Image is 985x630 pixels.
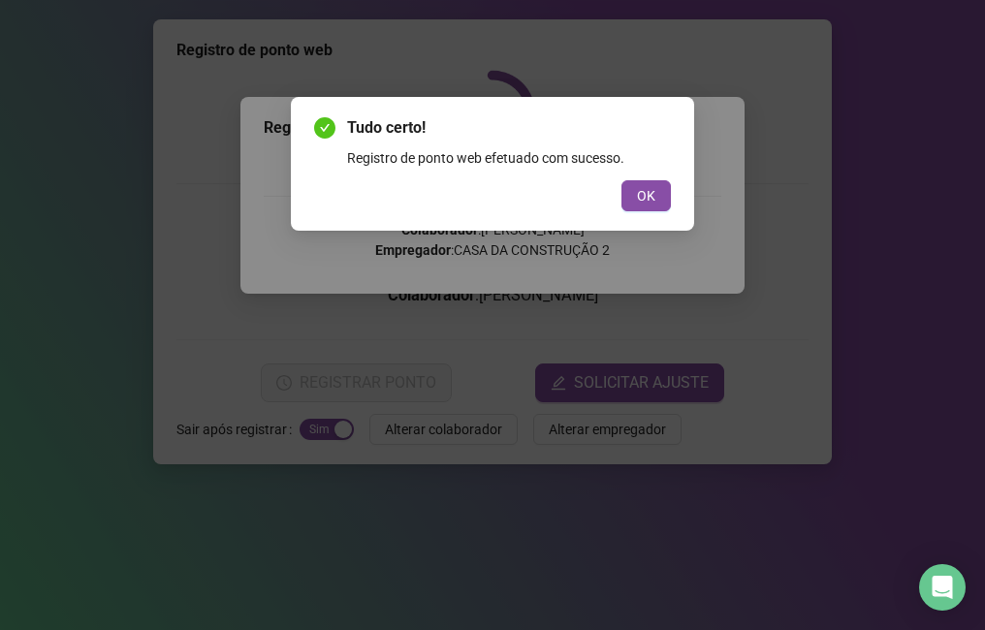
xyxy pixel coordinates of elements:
[314,117,335,139] span: check-circle
[919,564,966,611] div: Open Intercom Messenger
[637,185,655,206] span: OK
[621,180,671,211] button: OK
[347,116,671,140] span: Tudo certo!
[347,147,671,169] div: Registro de ponto web efetuado com sucesso.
